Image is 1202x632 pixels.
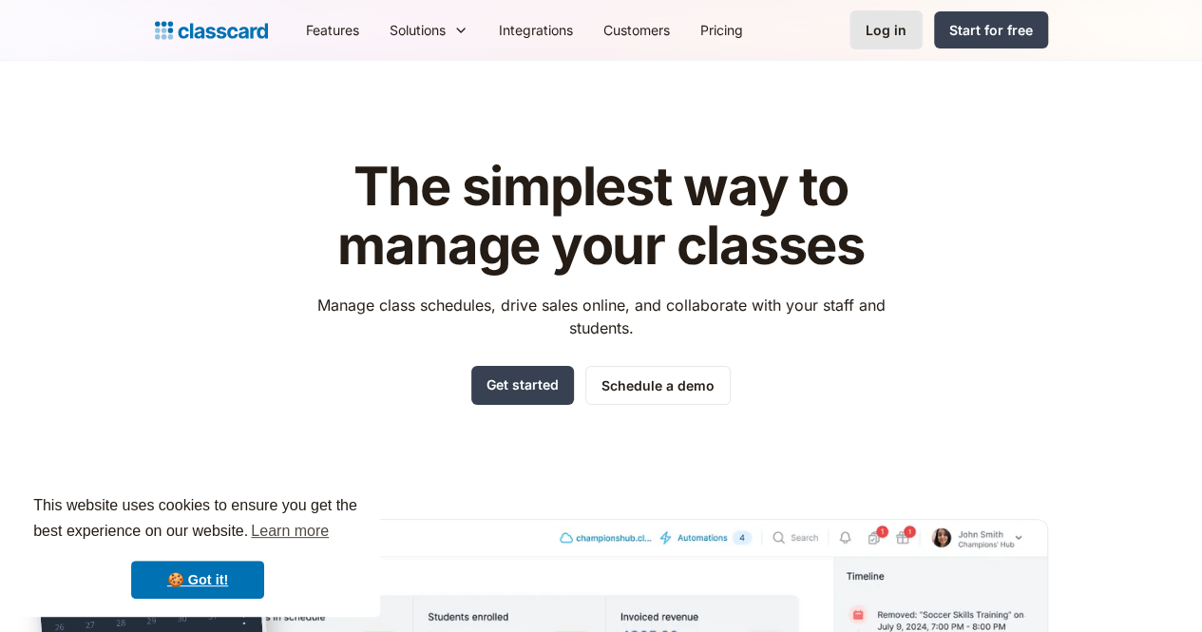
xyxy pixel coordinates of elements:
a: Features [291,9,374,51]
p: Manage class schedules, drive sales online, and collaborate with your staff and students. [299,294,903,339]
div: Start for free [949,20,1033,40]
span: This website uses cookies to ensure you get the best experience on our website. [33,494,362,546]
a: Pricing [685,9,758,51]
h1: The simplest way to manage your classes [299,158,903,275]
div: cookieconsent [15,476,380,617]
div: Solutions [374,9,484,51]
div: Log in [866,20,906,40]
a: Log in [849,10,923,49]
a: Customers [588,9,685,51]
a: dismiss cookie message [131,561,264,599]
a: home [155,17,268,44]
a: Get started [471,366,574,405]
a: learn more about cookies [248,517,332,546]
a: Integrations [484,9,588,51]
a: Schedule a demo [585,366,731,405]
div: Solutions [390,20,446,40]
a: Start for free [934,11,1048,48]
